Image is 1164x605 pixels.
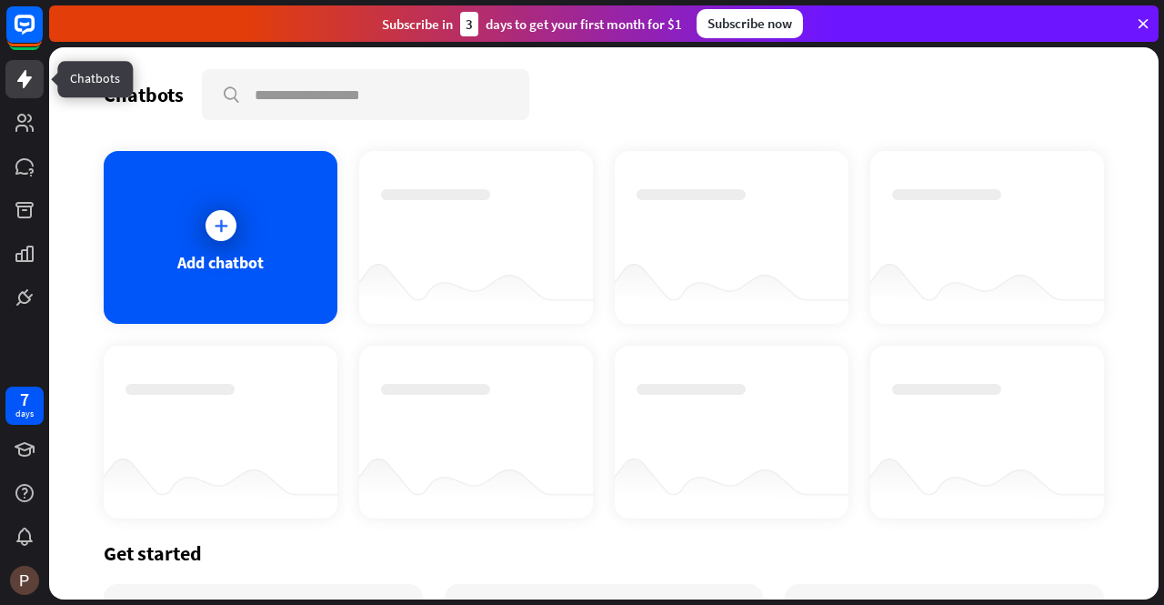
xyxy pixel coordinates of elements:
[460,12,478,36] div: 3
[104,82,184,107] div: Chatbots
[697,9,803,38] div: Subscribe now
[15,408,34,420] div: days
[20,391,29,408] div: 7
[177,252,264,273] div: Add chatbot
[104,540,1104,566] div: Get started
[5,387,44,425] a: 7 days
[15,7,69,62] button: Open LiveChat chat widget
[382,12,682,36] div: Subscribe in days to get your first month for $1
